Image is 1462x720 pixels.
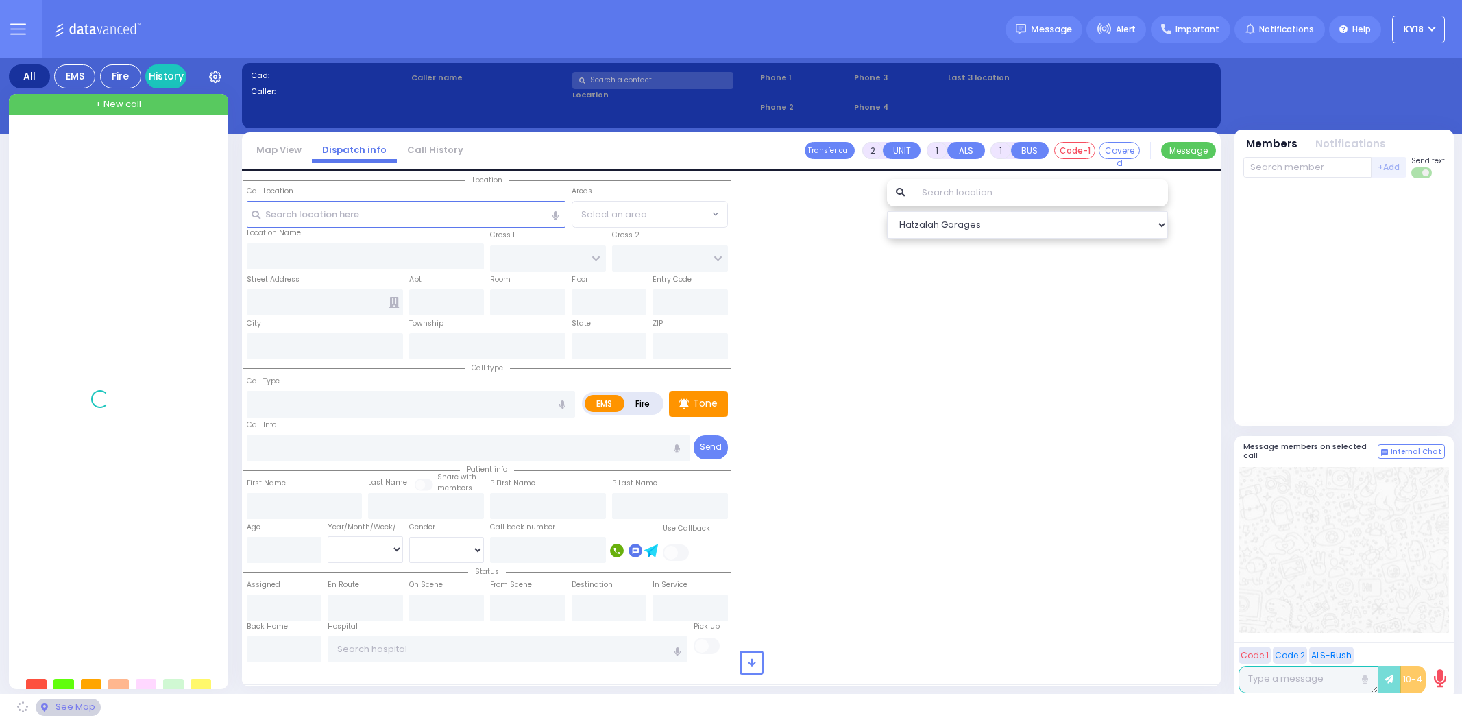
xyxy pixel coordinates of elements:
button: Code 1 [1239,647,1271,664]
label: Entry Code [653,274,692,285]
span: Notifications [1259,23,1314,36]
span: Patient info [460,464,514,475]
input: Search location [913,179,1167,206]
span: Phone 2 [760,101,849,113]
span: Location [465,175,509,185]
label: Location Name [247,228,301,239]
label: On Scene [409,579,443,590]
div: Fire [100,64,141,88]
label: Gender [409,522,435,533]
button: KY18 [1392,16,1445,43]
label: From Scene [490,579,532,590]
span: Send text [1411,156,1445,166]
span: Internal Chat [1391,447,1441,457]
div: All [9,64,50,88]
button: Send [694,435,728,459]
button: Notifications [1315,136,1386,152]
span: Phone 4 [854,101,943,113]
label: Pick up [694,621,720,632]
label: Call back number [490,522,555,533]
label: Room [490,274,511,285]
button: BUS [1011,142,1049,159]
span: members [437,483,472,493]
label: State [572,318,591,329]
button: Members [1246,136,1297,152]
span: Call type [465,363,510,373]
div: See map [36,699,100,716]
input: Search location here [247,201,565,227]
h5: Message members on selected call [1243,442,1378,460]
img: comment-alt.png [1381,449,1388,456]
button: Message [1161,142,1216,159]
span: Message [1031,23,1072,36]
span: Status [468,566,506,577]
span: Select an area [581,208,647,221]
span: Alert [1116,23,1136,36]
label: Use Callback [663,523,710,534]
span: + New call [95,97,141,111]
label: Destination [572,579,613,590]
label: Cross 2 [612,230,639,241]
label: Age [247,522,260,533]
input: Search a contact [572,72,733,89]
label: Last Name [368,477,407,488]
label: P First Name [490,478,535,489]
label: Fire [624,395,662,412]
button: Code 2 [1273,647,1307,664]
a: Call History [397,143,474,156]
a: Map View [246,143,312,156]
label: Floor [572,274,588,285]
input: Search hospital [328,636,687,662]
label: Call Type [247,376,280,387]
span: KY18 [1403,23,1424,36]
button: UNIT [883,142,921,159]
label: Areas [572,186,592,197]
span: Help [1352,23,1371,36]
label: Turn off text [1411,166,1433,180]
span: Phone 1 [760,72,849,84]
span: Important [1175,23,1219,36]
label: Apt [409,274,422,285]
button: ALS-Rush [1309,647,1354,664]
label: Last 3 location [948,72,1080,84]
img: message.svg [1016,24,1026,34]
label: Call Info [247,420,276,431]
label: Caller name [411,72,568,84]
p: Tone [693,396,718,411]
label: Caller: [251,86,407,97]
div: Year/Month/Week/Day [328,522,403,533]
span: Phone 3 [854,72,943,84]
label: Township [409,318,443,329]
button: Covered [1099,142,1140,159]
label: Cad: [251,70,407,82]
label: Street Address [247,274,300,285]
div: EMS [54,64,95,88]
label: Call Location [247,186,293,197]
input: Search member [1243,157,1372,178]
span: Other building occupants [389,297,399,308]
button: Code-1 [1054,142,1095,159]
small: Share with [437,472,476,482]
label: In Service [653,579,687,590]
label: ZIP [653,318,663,329]
label: Assigned [247,579,280,590]
label: City [247,318,261,329]
button: ALS [947,142,985,159]
label: Cross 1 [490,230,515,241]
button: Transfer call [805,142,855,159]
button: Internal Chat [1378,444,1445,459]
a: Dispatch info [312,143,397,156]
label: En Route [328,579,359,590]
label: First Name [247,478,286,489]
label: P Last Name [612,478,657,489]
label: Location [572,89,755,101]
label: EMS [585,395,624,412]
label: Hospital [328,621,358,632]
img: Logo [54,21,145,38]
label: Back Home [247,621,288,632]
a: History [145,64,186,88]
